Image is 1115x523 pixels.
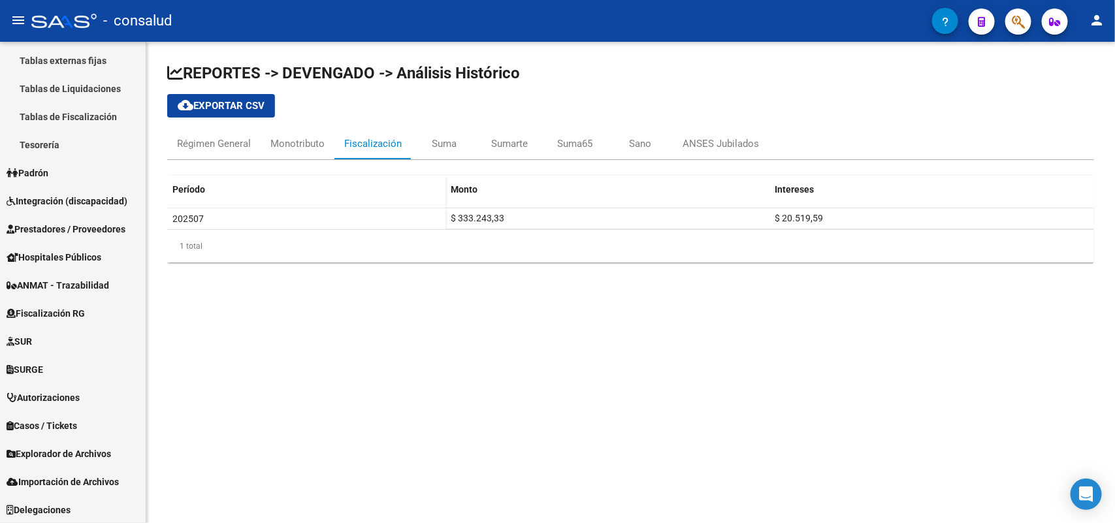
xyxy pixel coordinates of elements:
[451,184,477,195] span: Monto
[7,306,85,321] span: Fiscalización RG
[445,176,769,230] datatable-header-cell: Monto
[7,278,109,293] span: ANMAT - Trazabilidad
[177,136,251,151] div: Régimen General
[167,94,275,118] button: Exportar CSV
[1071,479,1102,510] div: Open Intercom Messenger
[775,184,815,195] span: Intereses
[167,63,1094,84] h1: REPORTES -> DEVENGADO -> Análisis Histórico
[7,222,125,236] span: Prestadores / Proveedores
[7,250,101,264] span: Hospitales Públicos
[7,334,32,349] span: SUR
[7,475,119,489] span: Importación de Archivos
[7,166,48,180] span: Padrón
[270,136,325,151] div: Monotributo
[557,136,592,151] div: Suma65
[775,213,824,223] span: $ 20.519,59
[7,194,127,208] span: Integración (discapacidad)
[491,136,528,151] div: Sumarte
[344,136,402,151] div: Fiscalización
[178,97,193,113] mat-icon: cloud_download
[167,176,445,230] datatable-header-cell: Período
[7,390,80,405] span: Autorizaciones
[10,12,26,28] mat-icon: menu
[172,184,205,195] span: Período
[1089,12,1105,28] mat-icon: person
[7,419,77,433] span: Casos / Tickets
[103,7,172,35] span: - consalud
[7,503,71,517] span: Delegaciones
[770,176,1094,230] datatable-header-cell: Intereses
[451,213,504,223] span: $ 333.243,33
[7,362,43,377] span: SURGE
[629,136,651,151] div: Sano
[683,136,759,151] div: ANSES Jubilados
[167,230,1094,262] div: 1 total
[172,214,204,224] span: 202507
[7,447,111,461] span: Explorador de Archivos
[432,136,457,151] div: Suma
[178,100,265,112] span: Exportar CSV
